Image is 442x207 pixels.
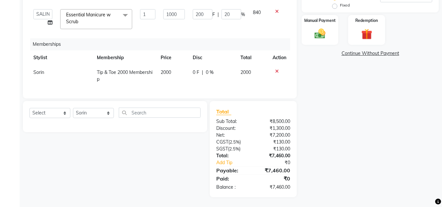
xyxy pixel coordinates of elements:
[211,166,253,174] div: Payable:
[211,175,253,182] div: Paid:
[216,139,228,145] span: CGST
[237,50,269,65] th: Total
[311,27,329,40] img: _cash.svg
[211,159,260,166] a: Add Tip
[29,50,93,65] th: Stylist
[211,132,253,139] div: Net:
[216,108,231,115] span: Total
[211,146,253,152] div: ( )
[260,159,295,166] div: ₹0
[211,125,253,132] div: Discount:
[304,18,336,24] label: Manual Payment
[193,69,199,76] span: 0 F
[211,139,253,146] div: ( )
[355,18,378,24] label: Redemption
[240,69,251,75] span: 2000
[358,27,376,41] img: _gift.svg
[229,146,239,151] span: 2.5%
[253,184,295,191] div: ₹7,460.00
[230,139,239,145] span: 2.5%
[253,132,295,139] div: ₹7,200.00
[253,175,295,182] div: ₹0
[97,69,152,82] span: Tip & Toe 2000 Membership
[211,184,253,191] div: Balance :
[66,12,111,25] span: Essential Manicure w Scrub
[253,9,261,15] span: 840
[78,19,81,25] a: x
[211,152,253,159] div: Total:
[241,11,245,18] span: %
[30,38,295,50] div: Memberships
[269,50,290,65] th: Action
[253,125,295,132] div: ₹1,300.00
[303,50,437,57] a: Continue Without Payment
[253,146,295,152] div: ₹130.00
[211,118,253,125] div: Sub Total:
[218,11,219,18] span: |
[33,69,44,75] span: Sorin
[189,50,237,65] th: Disc
[93,50,157,65] th: Membership
[253,152,295,159] div: ₹7,460.00
[202,69,203,76] span: |
[212,11,215,18] span: F
[161,69,171,75] span: 2000
[253,118,295,125] div: ₹8,500.00
[119,108,201,118] input: Search
[253,166,295,174] div: ₹7,460.00
[253,139,295,146] div: ₹130.00
[206,69,214,76] span: 0 %
[340,2,350,8] label: Fixed
[216,146,228,152] span: SGST
[157,50,189,65] th: Price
